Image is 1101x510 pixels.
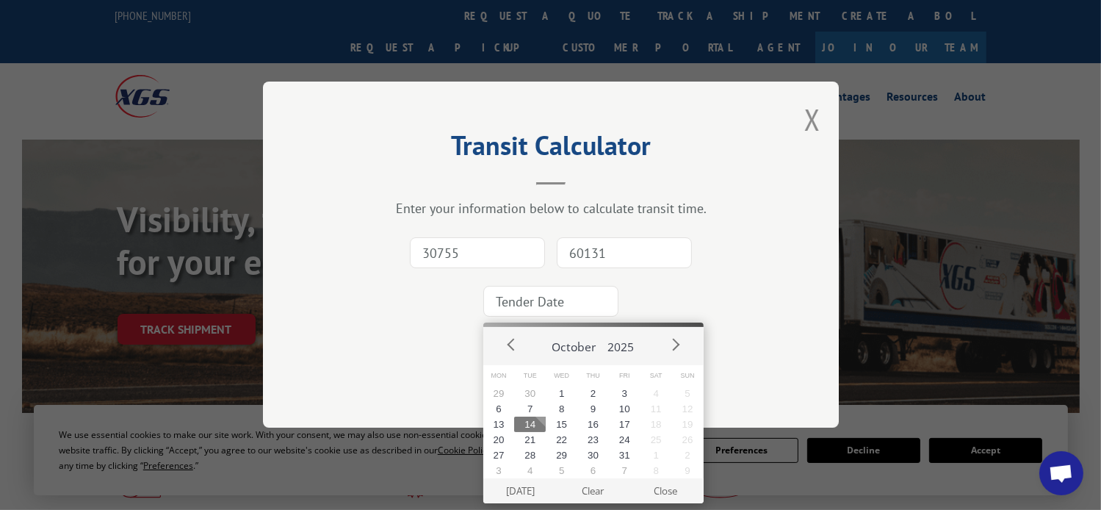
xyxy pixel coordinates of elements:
button: 29 [483,386,515,401]
button: 13 [483,417,515,432]
button: 19 [672,417,704,432]
input: Tender Date [483,287,618,317]
button: [DATE] [484,478,557,503]
button: 25 [640,432,672,448]
button: 2025 [602,327,640,361]
button: 5 [672,386,704,401]
button: 8 [546,401,577,417]
button: 29 [546,448,577,463]
button: 7 [609,463,640,478]
button: 12 [672,401,704,417]
span: Thu [577,365,609,387]
button: October [546,327,602,361]
button: 21 [514,432,546,448]
button: 16 [577,417,609,432]
button: Close modal [804,100,820,139]
button: 31 [609,448,640,463]
div: Open chat [1039,451,1083,495]
button: Prev [501,334,523,356]
button: 20 [483,432,515,448]
button: 4 [640,386,672,401]
span: Fri [609,365,640,387]
button: 7 [514,401,546,417]
button: 1 [546,386,577,401]
button: 14 [514,417,546,432]
button: 24 [609,432,640,448]
button: Next [664,334,686,356]
button: Clear [557,478,629,503]
button: 15 [546,417,577,432]
button: 18 [640,417,672,432]
button: 30 [577,448,609,463]
button: 26 [672,432,704,448]
button: 2 [672,448,704,463]
button: 27 [483,448,515,463]
span: Wed [546,365,577,387]
button: 28 [514,448,546,463]
input: Dest. Zip [557,238,692,269]
button: 6 [577,463,609,478]
span: Mon [483,365,515,387]
button: 9 [672,463,704,478]
button: 23 [577,432,609,448]
button: 22 [546,432,577,448]
span: Tue [514,365,546,387]
button: 11 [640,401,672,417]
button: 6 [483,401,515,417]
div: Enter your information below to calculate transit time. [336,201,765,218]
button: 8 [640,463,672,478]
button: 3 [483,463,515,478]
button: 3 [609,386,640,401]
button: 9 [577,401,609,417]
button: 5 [546,463,577,478]
button: 4 [514,463,546,478]
h2: Transit Calculator [336,135,765,163]
button: 10 [609,401,640,417]
button: 17 [609,417,640,432]
button: 2 [577,386,609,401]
button: 1 [640,448,672,463]
button: 30 [514,386,546,401]
span: Sun [672,365,704,387]
button: Close [629,478,702,503]
input: Origin Zip [410,238,545,269]
span: Sat [640,365,672,387]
